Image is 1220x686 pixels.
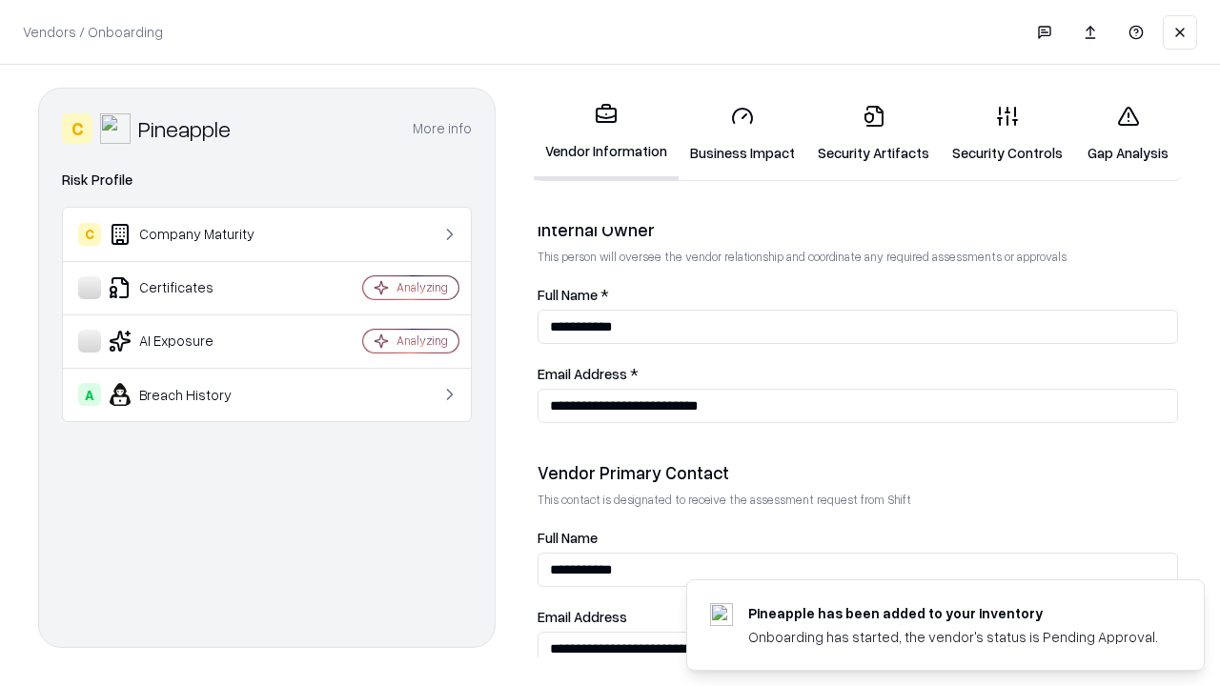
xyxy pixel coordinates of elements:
div: Breach History [78,383,306,406]
label: Email Address * [538,367,1178,381]
img: pineappleenergy.com [710,603,733,626]
a: Vendor Information [534,88,679,180]
div: C [78,223,101,246]
div: A [78,383,101,406]
div: Analyzing [396,333,448,349]
div: C [62,113,92,144]
label: Full Name [538,531,1178,545]
a: Gap Analysis [1074,90,1182,178]
div: Certificates [78,276,306,299]
p: This person will oversee the vendor relationship and coordinate any required assessments or appro... [538,249,1178,265]
div: Company Maturity [78,223,306,246]
div: Analyzing [396,279,448,295]
a: Security Controls [941,90,1074,178]
button: More info [413,111,472,146]
a: Security Artifacts [806,90,941,178]
label: Full Name * [538,288,1178,302]
div: Risk Profile [62,169,472,192]
p: Vendors / Onboarding [23,22,163,42]
div: AI Exposure [78,330,306,353]
p: This contact is designated to receive the assessment request from Shift [538,492,1178,508]
div: Internal Owner [538,218,1178,241]
img: Pineapple [100,113,131,144]
div: Pineapple [138,113,231,144]
label: Email Address [538,610,1178,624]
div: Vendor Primary Contact [538,461,1178,484]
div: Pineapple has been added to your inventory [748,603,1158,623]
a: Business Impact [679,90,806,178]
div: Onboarding has started, the vendor's status is Pending Approval. [748,627,1158,647]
